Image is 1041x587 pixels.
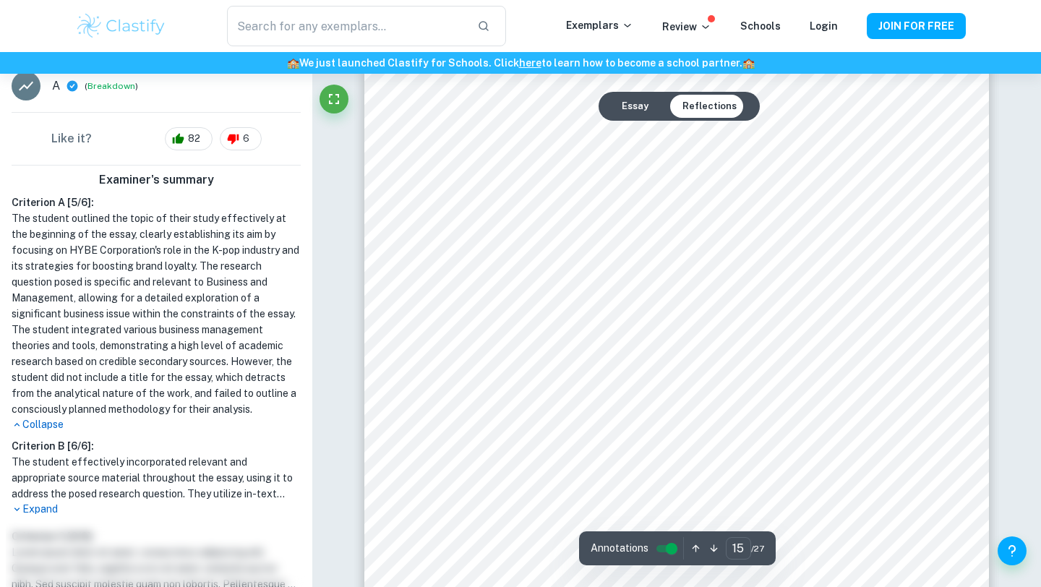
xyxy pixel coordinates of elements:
h6: Criterion B [ 6 / 6 ]: [12,438,301,454]
a: Login [810,20,838,32]
span: 🏫 [287,57,299,69]
p: Review [662,19,711,35]
a: Schools [740,20,781,32]
h6: Like it? [51,130,92,147]
h1: The student outlined the topic of their study effectively at the beginning of the essay, clearly ... [12,210,301,417]
a: here [519,57,541,69]
div: 6 [220,127,262,150]
span: ( ) [85,80,138,93]
h6: Examiner's summary [6,171,307,189]
button: Help and Feedback [998,536,1027,565]
span: 🏫 [742,57,755,69]
p: A [52,77,60,95]
div: 82 [165,127,213,150]
button: Fullscreen [320,85,348,113]
span: / 27 [751,542,764,555]
span: 6 [235,132,257,146]
h6: Criterion A [ 5 / 6 ]: [12,194,301,210]
p: Expand [12,502,301,517]
button: Reflections [671,95,748,118]
h1: The student effectively incorporated relevant and appropriate source material throughout the essa... [12,454,301,502]
img: Clastify logo [75,12,167,40]
h6: We just launched Clastify for Schools. Click to learn how to become a school partner. [3,55,1038,71]
p: Collapse [12,417,301,432]
button: Breakdown [87,80,135,93]
button: Essay [610,95,660,118]
span: 82 [180,132,208,146]
button: JOIN FOR FREE [867,13,966,39]
p: Exemplars [566,17,633,33]
span: Annotations [591,541,648,556]
input: Search for any exemplars... [227,6,466,46]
